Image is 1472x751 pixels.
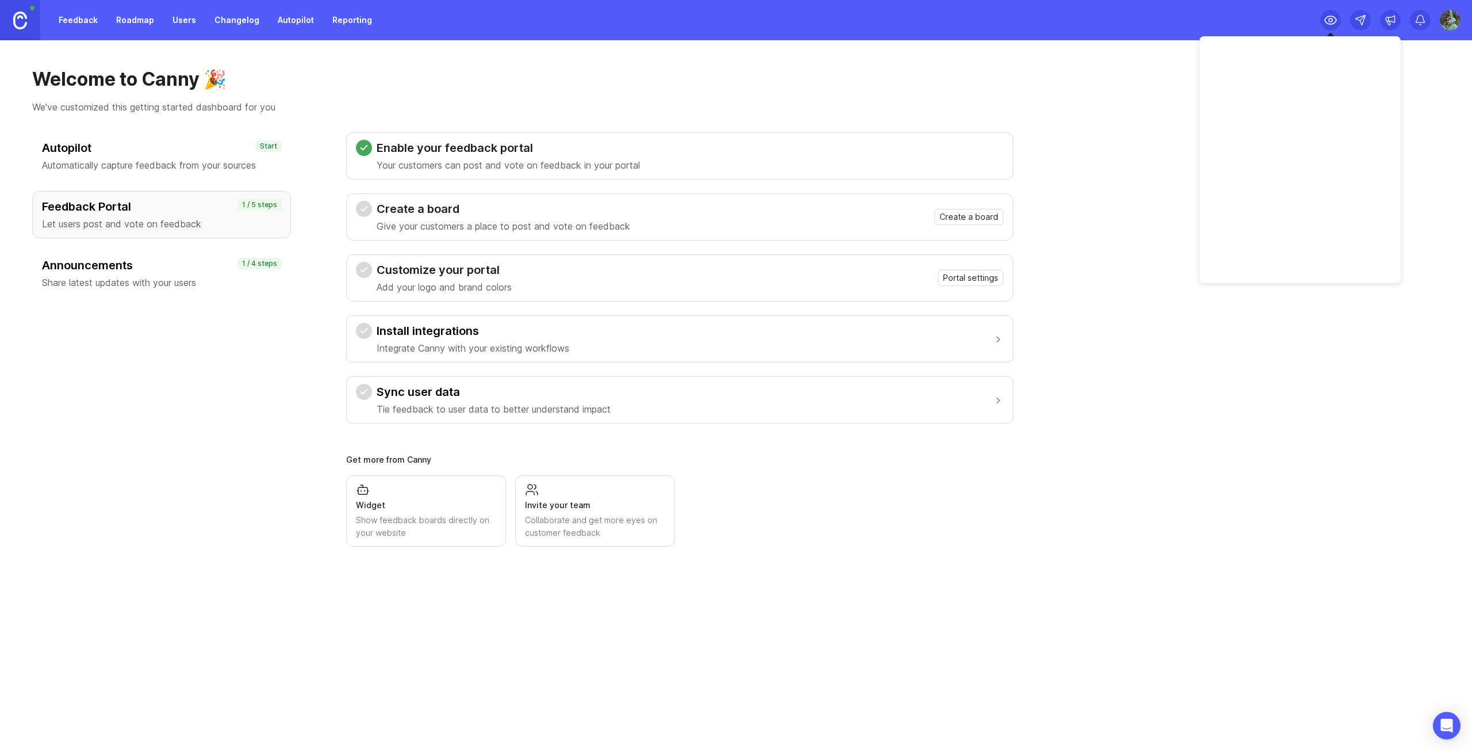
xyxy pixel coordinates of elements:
[42,276,281,289] p: Share latest updates with your users
[377,402,611,416] p: Tie feedback to user data to better understand impact
[242,259,277,268] p: 1 / 4 steps
[377,262,512,278] h3: Customize your portal
[1433,712,1460,739] div: Open Intercom Messenger
[52,10,105,31] a: Feedback
[32,250,291,297] button: AnnouncementsShare latest updates with your users1 / 4 steps
[377,384,611,400] h3: Sync user data
[940,211,998,223] span: Create a board
[525,514,665,539] div: Collaborate and get more eyes on customer feedback
[356,514,496,539] div: Show feedback boards directly on your website
[377,158,640,172] p: Your customers can post and vote on feedback in your portal
[42,199,281,215] h3: Feedback Portal
[42,257,281,273] h3: Announcements
[525,499,665,512] div: Invite your team
[242,200,277,209] p: 1 / 5 steps
[356,499,496,512] div: Widget
[42,158,281,172] p: Automatically capture feedback from your sources
[42,217,281,231] p: Let users post and vote on feedback
[377,341,569,355] p: Integrate Canny with your existing workflows
[271,10,321,31] a: Autopilot
[32,191,291,238] button: Feedback PortalLet users post and vote on feedback1 / 5 steps
[109,10,161,31] a: Roadmap
[377,140,640,156] h3: Enable your feedback portal
[356,377,1003,423] button: Sync user dataTie feedback to user data to better understand impact
[32,68,1440,91] h1: Welcome to Canny 🎉
[32,132,291,180] button: AutopilotAutomatically capture feedback from your sourcesStart
[208,10,266,31] a: Changelog
[943,272,998,284] span: Portal settings
[42,140,281,156] h3: Autopilot
[1440,10,1460,31] img: Arturas Kolij
[377,280,512,294] p: Add your logo and brand colors
[356,316,1003,362] button: Install integrationsIntegrate Canny with your existing workflows
[377,219,630,233] p: Give your customers a place to post and vote on feedback
[32,100,1440,114] p: We've customized this getting started dashboard for you
[938,270,1003,286] button: Portal settings
[13,12,27,29] img: Canny Home
[346,475,506,547] a: WidgetShow feedback boards directly on your website
[377,323,569,339] h3: Install integrations
[934,209,1003,225] button: Create a board
[325,10,379,31] a: Reporting
[166,10,203,31] a: Users
[346,456,1013,464] div: Get more from Canny
[260,142,277,151] p: Start
[377,201,630,217] h3: Create a board
[515,475,675,547] a: Invite your teamCollaborate and get more eyes on customer feedback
